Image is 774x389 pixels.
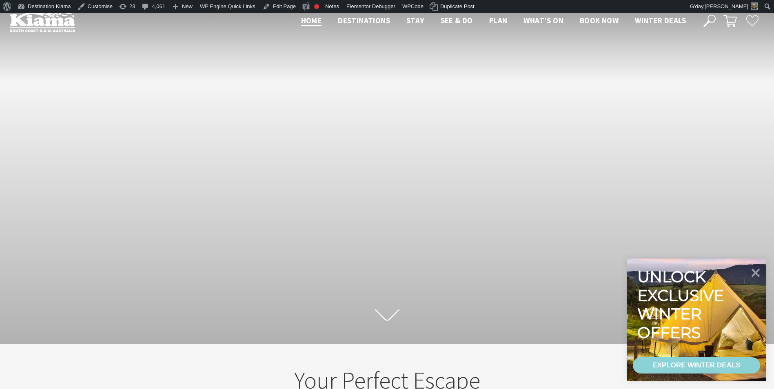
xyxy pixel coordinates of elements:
[751,2,758,10] img: Theresa-Mullan-1-30x30.png
[338,15,390,25] span: Destinations
[301,15,322,25] span: Home
[10,10,75,32] img: Kiama Logo
[523,15,563,25] span: What’s On
[293,14,694,28] nav: Main Menu
[705,3,748,9] span: [PERSON_NAME]
[652,357,740,374] div: EXPLORE WINTER DEALS
[314,4,319,9] div: Focus keyphrase not set
[633,357,760,374] a: EXPLORE WINTER DEALS
[489,15,508,25] span: Plan
[635,15,686,25] span: Winter Deals
[580,15,619,25] span: Book now
[637,267,727,342] div: Unlock exclusive winter offers
[406,15,424,25] span: Stay
[441,15,473,25] span: See & Do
